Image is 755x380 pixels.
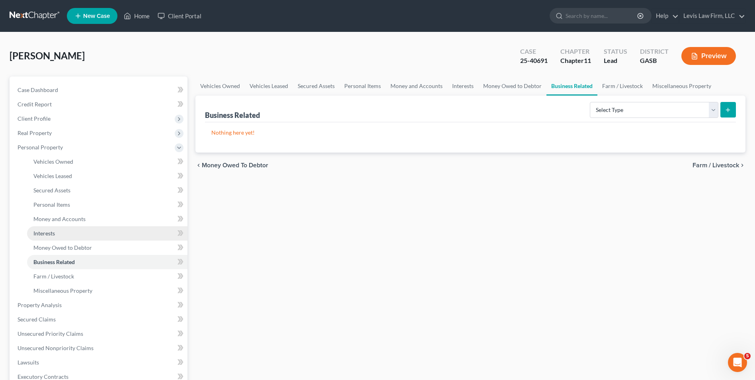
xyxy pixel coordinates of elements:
a: Vehicles Owned [27,155,187,169]
span: Miscellaneous Property [33,287,92,294]
span: Money Owed to Debtor [33,244,92,251]
input: Search by name... [566,8,638,23]
a: Personal Items [27,198,187,212]
div: Lead [604,56,627,65]
span: Secured Assets [33,187,70,194]
a: Miscellaneous Property [648,76,716,96]
a: Interests [447,76,478,96]
a: Vehicles Leased [27,169,187,183]
a: Money Owed to Debtor [27,241,187,255]
a: Unsecured Priority Claims [11,327,187,341]
button: Preview [681,47,736,65]
a: Money and Accounts [27,212,187,226]
span: 5 [744,353,751,359]
span: Unsecured Nonpriority Claims [18,345,94,351]
a: Money Owed to Debtor [478,76,546,96]
a: Secured Assets [27,183,187,198]
a: Case Dashboard [11,83,187,97]
span: Real Property [18,129,52,136]
div: Status [604,47,627,56]
a: Home [120,9,154,23]
span: Business Related [33,259,75,265]
a: Business Related [546,76,597,96]
a: Vehicles Leased [245,76,293,96]
a: Farm / Livestock [597,76,648,96]
span: Farm / Livestock [693,162,739,168]
span: Personal Property [18,144,63,151]
span: Executory Contracts [18,373,68,380]
p: Nothing here yet! [211,129,730,137]
a: Unsecured Nonpriority Claims [11,341,187,355]
iframe: Intercom live chat [728,353,747,372]
div: GASB [640,56,669,65]
span: Vehicles Leased [33,172,72,179]
a: Help [652,9,679,23]
a: Farm / Livestock [27,269,187,284]
span: Interests [33,230,55,237]
span: Client Profile [18,115,51,122]
a: Credit Report [11,97,187,112]
a: Vehicles Owned [195,76,245,96]
a: Money and Accounts [386,76,447,96]
a: Interests [27,226,187,241]
span: Property Analysis [18,302,62,308]
a: Property Analysis [11,298,187,312]
a: Personal Items [339,76,386,96]
div: 25-40691 [520,56,548,65]
div: Case [520,47,548,56]
span: Money and Accounts [33,215,86,222]
a: Miscellaneous Property [27,284,187,298]
span: New Case [83,13,110,19]
span: Credit Report [18,101,52,108]
span: Lawsuits [18,359,39,366]
span: Personal Items [33,201,70,208]
button: chevron_left Money Owed to Debtor [195,162,268,168]
div: District [640,47,669,56]
button: Farm / Livestock chevron_right [693,162,745,168]
div: Business Related [205,110,260,120]
i: chevron_left [195,162,202,168]
i: chevron_right [739,162,745,168]
a: Business Related [27,255,187,269]
div: Chapter [560,47,591,56]
a: Lawsuits [11,355,187,370]
a: Secured Assets [293,76,339,96]
span: Case Dashboard [18,86,58,93]
span: Unsecured Priority Claims [18,330,83,337]
a: Levis Law Firm, LLC [679,9,745,23]
a: Client Portal [154,9,205,23]
a: Secured Claims [11,312,187,327]
div: Chapter [560,56,591,65]
span: Farm / Livestock [33,273,74,280]
span: Vehicles Owned [33,158,73,165]
span: [PERSON_NAME] [10,50,85,61]
span: Secured Claims [18,316,56,323]
span: Money Owed to Debtor [202,162,268,168]
span: 11 [584,57,591,64]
